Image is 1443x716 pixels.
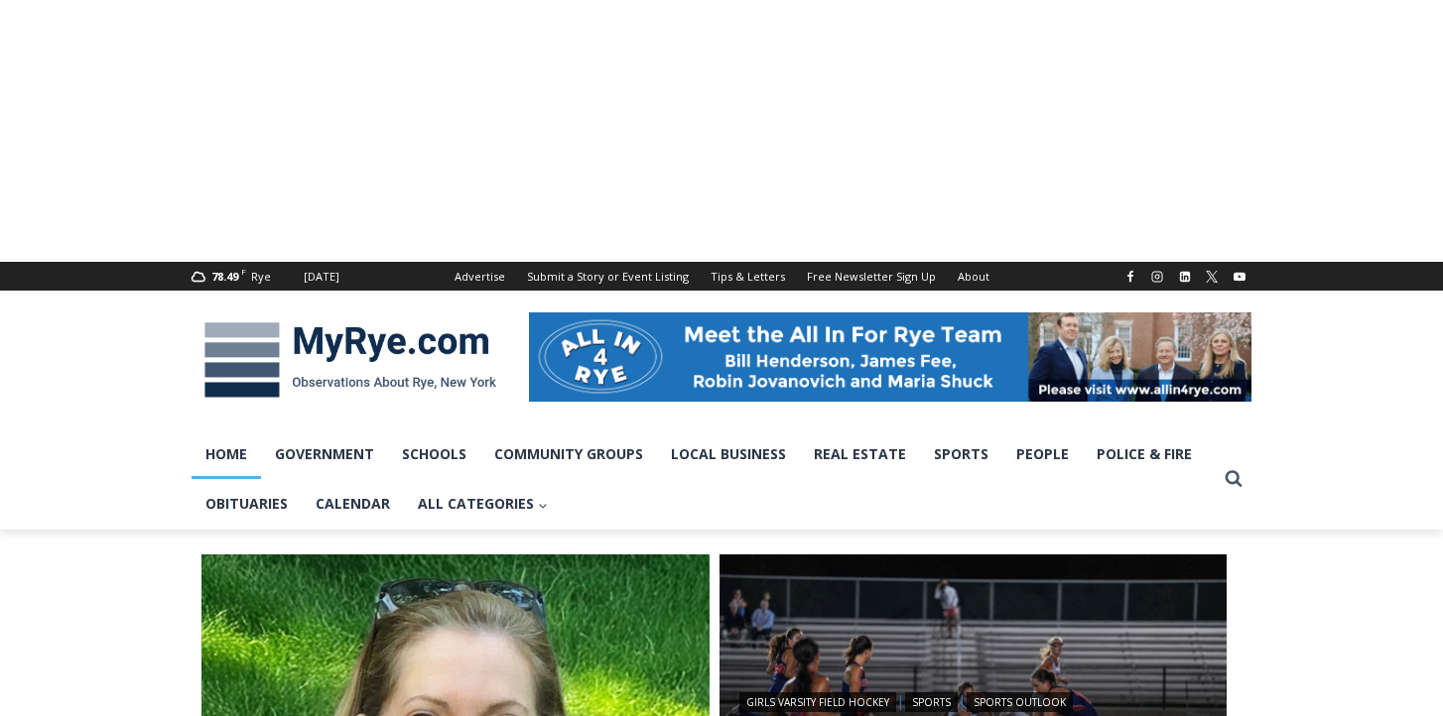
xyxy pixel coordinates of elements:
nav: Primary Navigation [192,429,1216,530]
span: 78.49 [211,269,238,284]
a: Local Business [657,429,800,479]
div: | | [739,688,1208,712]
div: Rye [251,268,271,286]
a: Community Groups [480,429,657,479]
img: All in for Rye [529,312,1251,402]
img: MyRye.com [192,308,509,412]
a: Advertise [444,262,516,291]
a: Calendar [302,479,404,529]
a: All Categories [404,479,562,529]
a: About [947,262,1000,291]
span: F [241,266,246,277]
a: Tips & Letters [700,262,796,291]
a: Free Newsletter Sign Up [796,262,947,291]
a: X [1200,265,1224,289]
a: Government [261,429,388,479]
a: Sports Outlook [967,692,1073,712]
a: Schools [388,429,480,479]
a: Facebook [1118,265,1142,289]
a: Linkedin [1173,265,1197,289]
a: Police & Fire [1083,429,1206,479]
a: Obituaries [192,479,302,529]
span: All Categories [418,493,548,515]
a: Real Estate [800,429,920,479]
a: YouTube [1228,265,1251,289]
a: Sports [905,692,958,712]
button: View Search Form [1216,461,1251,497]
a: Instagram [1145,265,1169,289]
nav: Secondary Navigation [444,262,1000,291]
a: Home [192,429,261,479]
a: People [1002,429,1083,479]
a: Sports [920,429,1002,479]
div: [DATE] [304,268,339,286]
a: Girls Varsity Field Hockey [739,692,896,712]
a: Submit a Story or Event Listing [516,262,700,291]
